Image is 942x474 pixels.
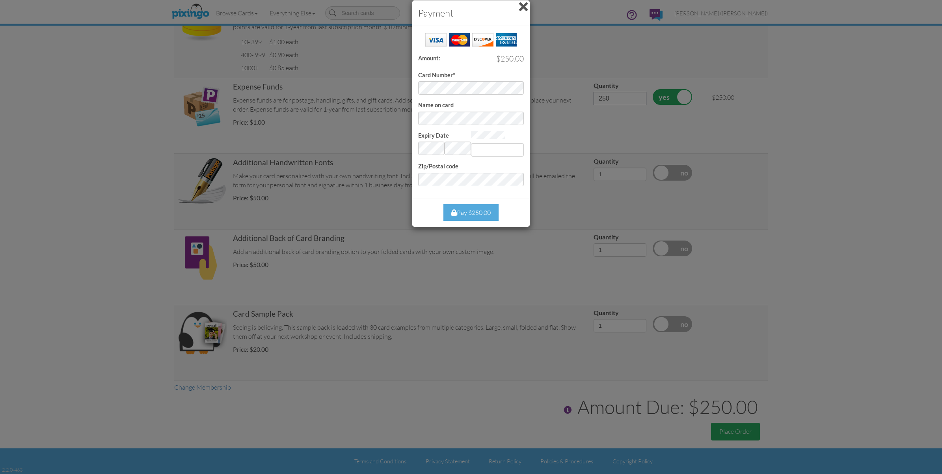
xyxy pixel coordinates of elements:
[418,132,449,140] label: Expiry Date
[418,71,455,80] label: Card Number*
[443,204,499,221] div: Pay $250.00
[418,6,524,20] h3: Payment
[418,162,458,171] label: Zip/Postal code
[418,101,454,110] label: Name on card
